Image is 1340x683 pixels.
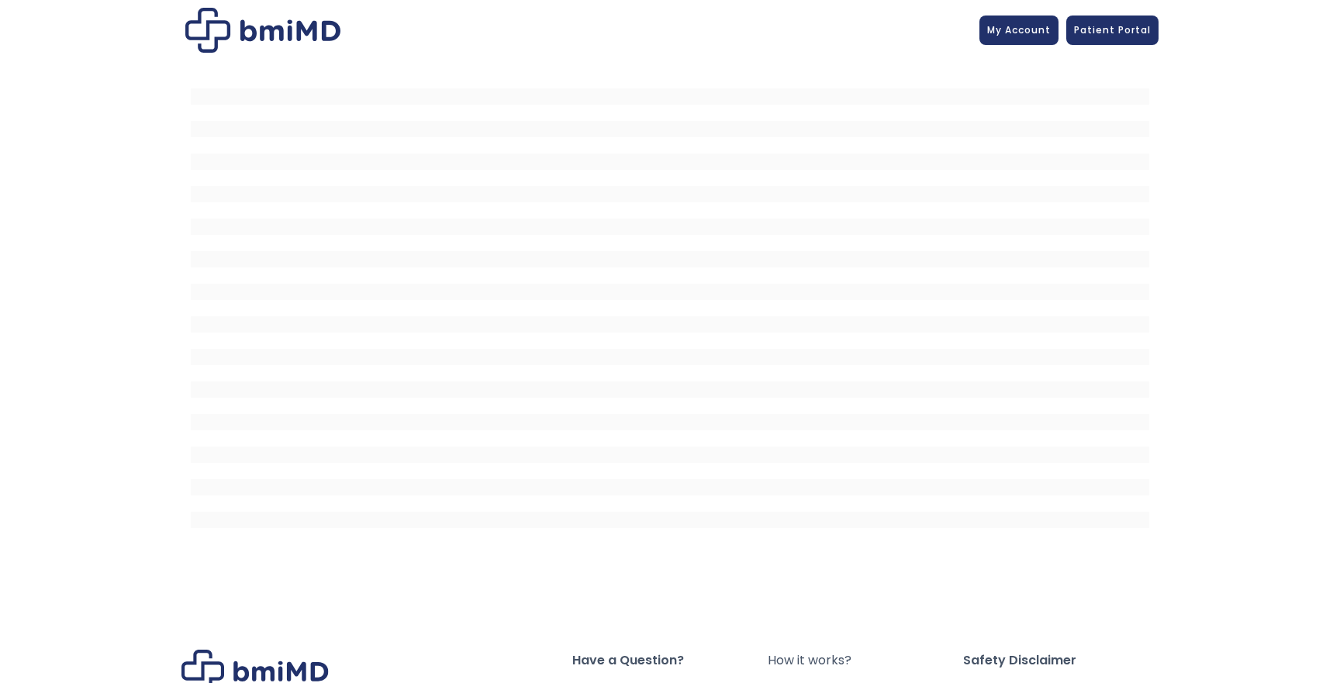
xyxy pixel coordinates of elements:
iframe: MDI Patient Messaging Portal [191,72,1149,537]
span: My Account [987,23,1051,36]
span: Have a Question? [572,650,768,671]
img: Patient Messaging Portal [185,8,340,53]
a: How it works? [768,650,963,671]
span: Safety Disclaimer [963,650,1159,671]
a: My Account [979,16,1059,45]
a: Patient Portal [1066,16,1159,45]
span: Patient Portal [1074,23,1151,36]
